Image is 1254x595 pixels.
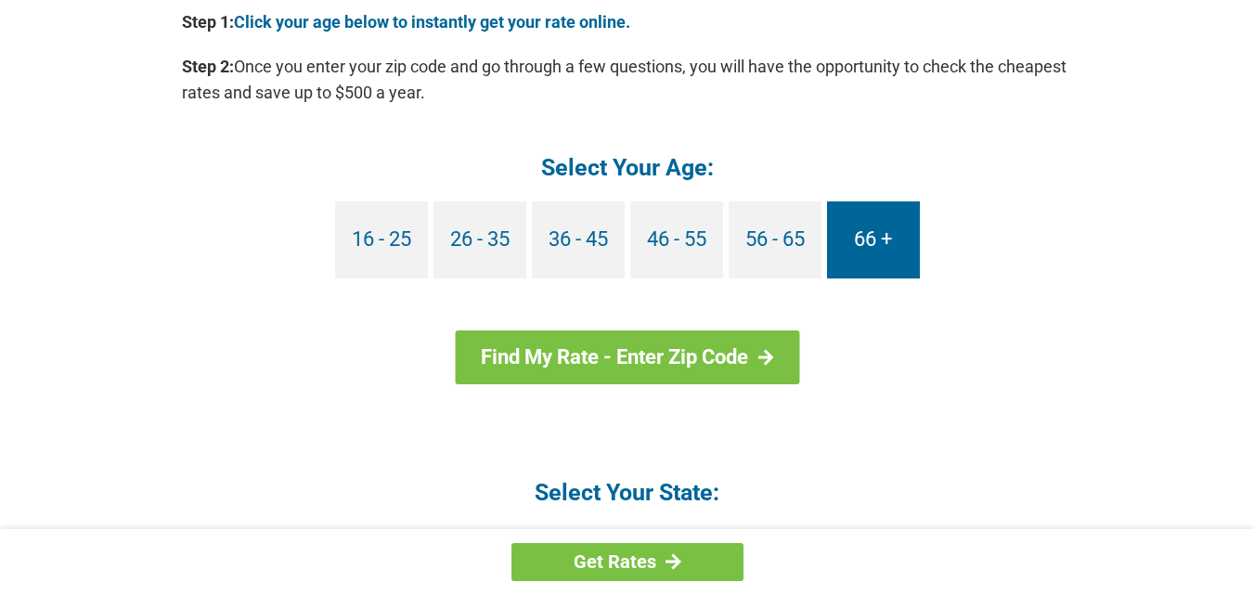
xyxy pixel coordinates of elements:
[433,201,526,278] a: 26 - 35
[532,201,625,278] a: 36 - 45
[455,330,799,384] a: Find My Rate - Enter Zip Code
[729,201,821,278] a: 56 - 65
[182,57,234,76] b: Step 2:
[511,543,743,581] a: Get Rates
[335,201,428,278] a: 16 - 25
[182,477,1073,508] h4: Select Your State:
[182,54,1073,106] p: Once you enter your zip code and go through a few questions, you will have the opportunity to che...
[234,12,630,32] a: Click your age below to instantly get your rate online.
[182,12,234,32] b: Step 1:
[827,201,920,278] a: 66 +
[182,152,1073,183] h4: Select Your Age:
[630,201,723,278] a: 46 - 55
